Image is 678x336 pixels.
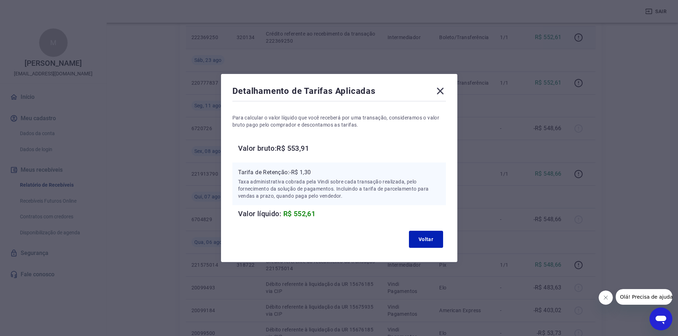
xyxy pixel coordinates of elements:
span: R$ 552,61 [283,209,316,218]
iframe: Mensagem da empresa [616,289,672,305]
iframe: Fechar mensagem [599,290,613,305]
p: Tarifa de Retenção: -R$ 1,30 [238,168,440,177]
p: Para calcular o valor líquido que você receberá por uma transação, consideramos o valor bruto pag... [232,114,446,128]
p: Taxa administrativa cobrada pela Vindi sobre cada transação realizada, pelo fornecimento da soluç... [238,178,440,199]
div: Detalhamento de Tarifas Aplicadas [232,85,446,100]
h6: Valor líquido: [238,208,446,219]
button: Voltar [409,231,443,248]
iframe: Botão para abrir a janela de mensagens [650,308,672,330]
h6: Valor bruto: R$ 553,91 [238,143,446,154]
span: Olá! Precisa de ajuda? [4,5,60,11]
